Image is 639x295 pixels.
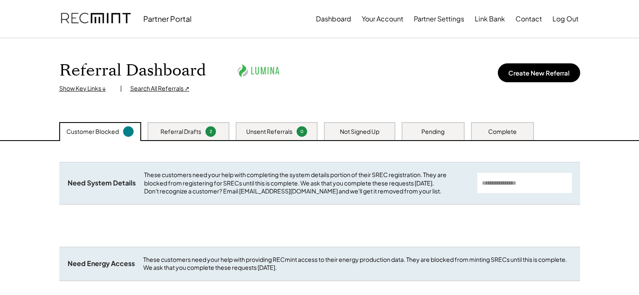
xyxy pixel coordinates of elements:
div: 2 [207,128,215,135]
h1: Referral Dashboard [59,61,206,81]
div: Need Energy Access [68,259,135,268]
div: 0 [298,128,306,135]
div: Search All Referrals ↗ [130,84,189,93]
button: Create New Referral [498,63,580,82]
div: Partner Portal [143,14,192,23]
div: These customers need your help with providing RECmint access to their energy production data. The... [143,256,572,272]
div: | [120,84,122,93]
div: Customer Blocked [66,128,119,136]
div: Unsent Referrals [246,128,292,136]
button: Log Out [552,10,579,27]
button: Dashboard [316,10,351,27]
button: Your Account [362,10,403,27]
button: Contact [515,10,542,27]
img: lumina.png [235,59,281,82]
div: Show Key Links ↓ [59,84,112,93]
div: Not Signed Up [340,128,379,136]
div: Complete [488,128,517,136]
button: Link Bank [475,10,505,27]
div: These customers need your help with completing the system details portion of their SREC registrat... [144,171,469,196]
div: Need System Details [68,179,136,188]
div: Referral Drafts [160,128,201,136]
div: Pending [421,128,444,136]
button: Partner Settings [414,10,464,27]
img: recmint-logotype%403x.png [61,5,131,33]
